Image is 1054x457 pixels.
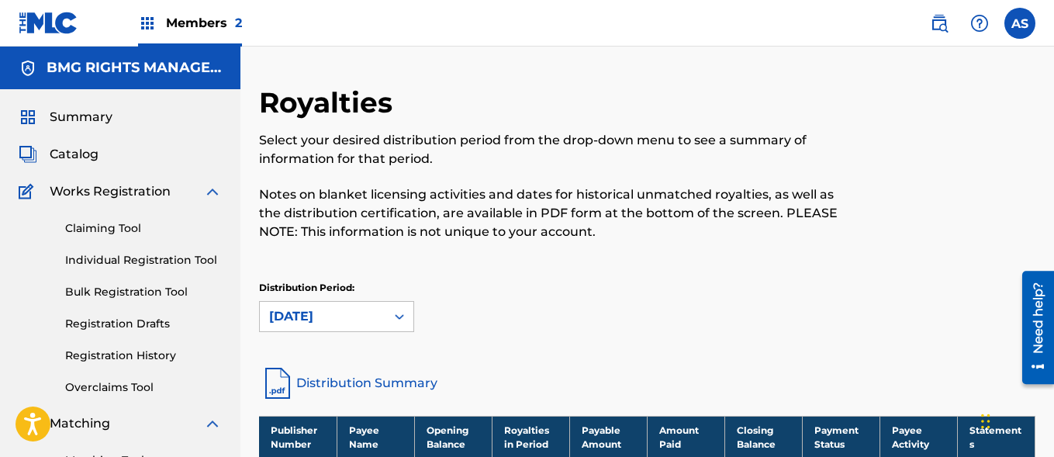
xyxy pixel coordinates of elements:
p: Distribution Period: [259,281,414,295]
h2: Royalties [259,85,400,120]
span: Works Registration [50,182,171,201]
span: Summary [50,108,112,126]
div: User Menu [1004,8,1035,39]
a: CatalogCatalog [19,145,98,164]
img: help [970,14,989,33]
div: Drag [981,398,990,445]
a: Distribution Summary [259,365,1035,402]
img: search [930,14,949,33]
span: Catalog [50,145,98,164]
a: Public Search [924,8,955,39]
div: Help [964,8,995,39]
img: Top Rightsholders [138,14,157,33]
h5: BMG RIGHTS MANAGEMENT US, LLC [47,59,222,77]
a: SummarySummary [19,108,112,126]
p: Select your desired distribution period from the drop-down menu to see a summary of information f... [259,131,857,168]
span: Matching [50,414,110,433]
img: expand [203,182,222,201]
a: Registration Drafts [65,316,222,332]
span: 2 [235,16,242,30]
a: Claiming Tool [65,220,222,237]
img: MLC Logo [19,12,78,34]
img: distribution-summary-pdf [259,365,296,402]
iframe: Chat Widget [976,383,1054,457]
a: Registration History [65,348,222,364]
div: [DATE] [269,307,376,326]
iframe: Resource Center [1011,265,1054,390]
img: Catalog [19,145,37,164]
img: Accounts [19,59,37,78]
img: expand [203,414,222,433]
a: Overclaims Tool [65,379,222,396]
img: Summary [19,108,37,126]
img: Works Registration [19,182,39,201]
span: Members [166,14,242,32]
a: Individual Registration Tool [65,252,222,268]
p: Notes on blanket licensing activities and dates for historical unmatched royalties, as well as th... [259,185,857,241]
a: Bulk Registration Tool [65,284,222,300]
